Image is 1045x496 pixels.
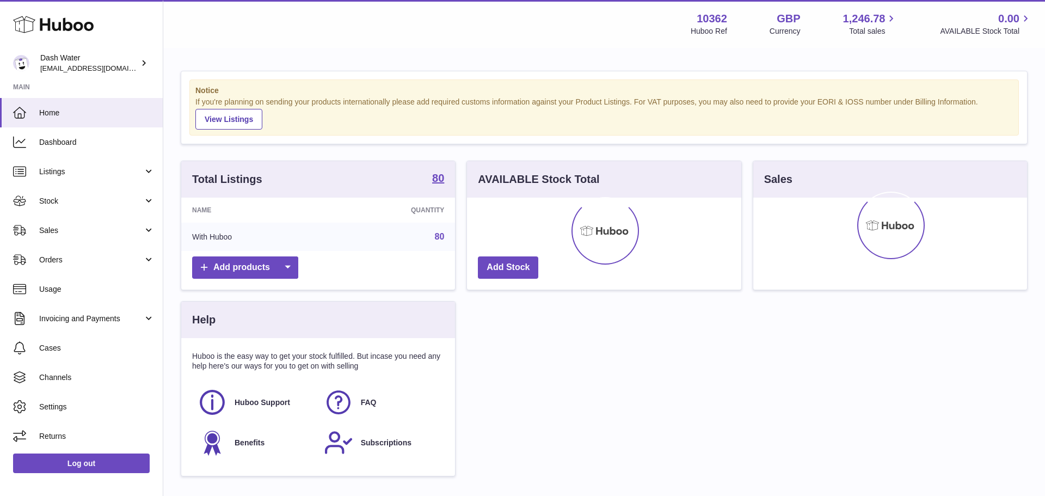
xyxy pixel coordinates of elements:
span: 0.00 [998,11,1019,26]
span: Settings [39,402,155,412]
a: Add Stock [478,256,538,279]
a: 80 [435,232,445,241]
a: View Listings [195,109,262,130]
strong: 10362 [697,11,727,26]
span: Invoicing and Payments [39,314,143,324]
strong: GBP [777,11,800,26]
span: Total sales [849,26,898,36]
span: Sales [39,225,143,236]
a: 0.00 AVAILABLE Stock Total [940,11,1032,36]
span: AVAILABLE Stock Total [940,26,1032,36]
h3: Sales [764,172,792,187]
span: Subscriptions [361,438,411,448]
span: [EMAIL_ADDRESS][DOMAIN_NAME] [40,64,160,72]
p: Huboo is the easy way to get your stock fulfilled. But incase you need any help here's our ways f... [192,351,444,372]
a: Huboo Support [198,388,313,417]
span: Benefits [235,438,265,448]
div: Dash Water [40,53,138,74]
h3: Help [192,313,216,327]
strong: 80 [432,173,444,183]
span: Huboo Support [235,397,290,408]
div: Huboo Ref [691,26,727,36]
span: Home [39,108,155,118]
span: 1,246.78 [843,11,886,26]
th: Name [181,198,326,223]
img: internalAdmin-10362@internal.huboo.com [13,55,29,71]
span: Stock [39,196,143,206]
a: 1,246.78 Total sales [843,11,898,36]
a: Subscriptions [324,428,439,457]
span: Cases [39,343,155,353]
span: Channels [39,372,155,383]
span: Dashboard [39,137,155,148]
th: Quantity [326,198,456,223]
span: Usage [39,284,155,295]
h3: Total Listings [192,172,262,187]
span: FAQ [361,397,377,408]
div: If you're planning on sending your products internationally please add required customs informati... [195,97,1013,130]
a: Benefits [198,428,313,457]
td: With Huboo [181,223,326,251]
span: Orders [39,255,143,265]
span: Returns [39,431,155,442]
h3: AVAILABLE Stock Total [478,172,599,187]
a: FAQ [324,388,439,417]
div: Currency [770,26,801,36]
a: 80 [432,173,444,186]
span: Listings [39,167,143,177]
a: Add products [192,256,298,279]
a: Log out [13,454,150,473]
strong: Notice [195,85,1013,96]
